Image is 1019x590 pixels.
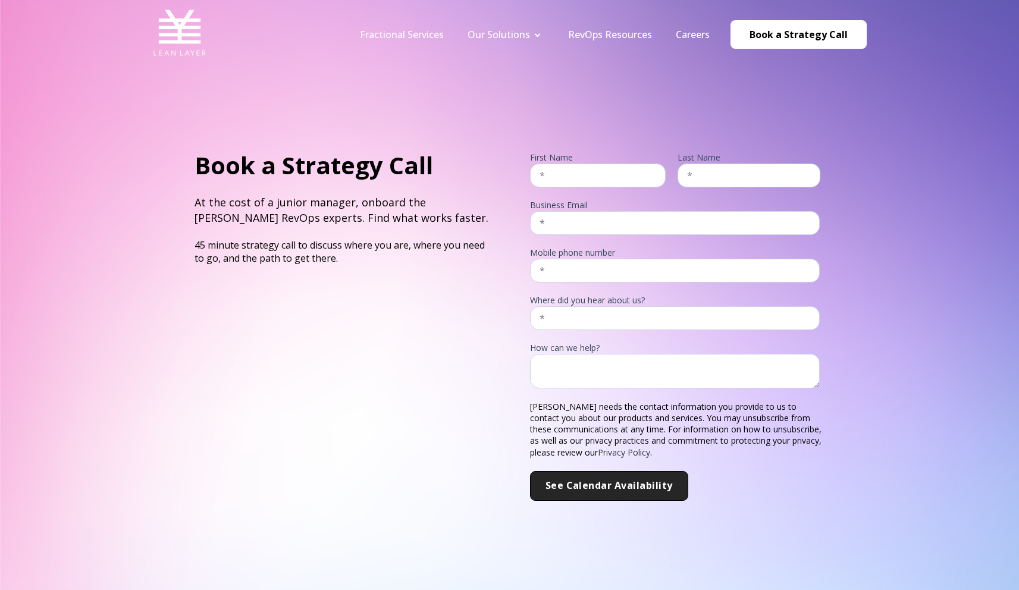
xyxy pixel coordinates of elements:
div: Navigation Menu [348,28,722,41]
a: RevOps Resources [568,28,652,41]
legend: First Name [530,152,678,164]
a: Fractional Services [360,28,444,41]
legend: Business Email [530,199,825,211]
h4: At the cost of a junior manager, onboard the [PERSON_NAME] RevOps experts. Find what works faster. [195,195,490,225]
input: See Calendar Availability [530,471,688,501]
a: Careers [676,28,710,41]
p: 45 minute strategy call to discuss where you are, where you need to go, and the path to get there. [195,238,490,265]
p: [PERSON_NAME] needs the contact information you provide to us to contact you about our products a... [530,401,825,458]
a: Book a Strategy Call [730,20,867,49]
legend: Last Name [678,152,825,164]
legend: Where did you hear about us? [530,294,825,306]
legend: Mobile phone number [530,247,825,259]
a: Our Solutions [468,28,530,41]
h1: Book a Strategy Call [195,149,490,182]
a: Privacy Policy [598,447,650,458]
img: Lean Layer Logo [153,6,206,59]
legend: How can we help? [530,342,825,354]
